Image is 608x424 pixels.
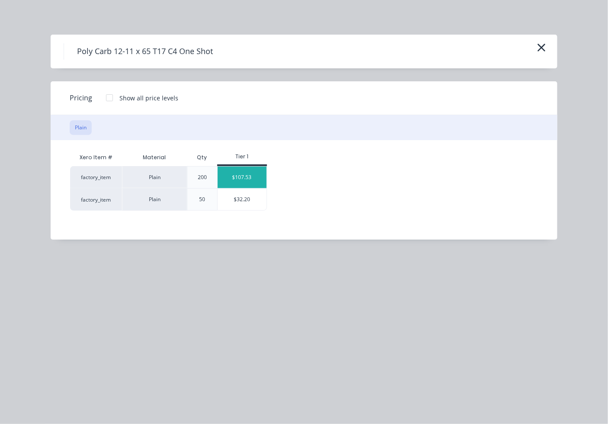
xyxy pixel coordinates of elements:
div: Show all price levels [119,93,178,103]
h4: Poly Carb 12-11 x 65 T17 C4 One Shot [64,43,226,60]
div: Tier 1 [217,153,267,161]
button: Plain [70,120,92,135]
div: 50 [199,196,205,203]
div: Xero Item # [70,149,122,166]
div: Plain [122,166,187,188]
div: 200 [198,173,207,181]
div: Material [122,149,187,166]
span: Pricing [70,93,92,103]
div: Qty [190,147,214,168]
div: Plain [122,188,187,211]
div: $32.20 [218,189,267,210]
div: factory_item [70,188,122,211]
div: factory_item [70,166,122,188]
div: $107.53 [218,167,267,188]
